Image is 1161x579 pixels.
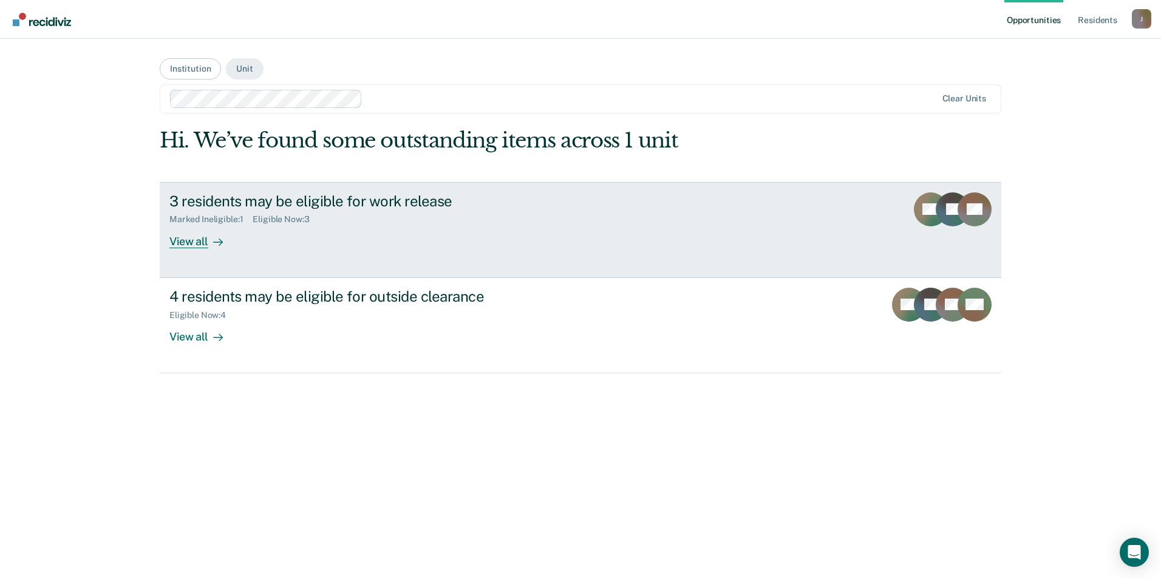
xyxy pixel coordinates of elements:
div: J [1132,9,1151,29]
a: 3 residents may be eligible for work releaseMarked Ineligible:1Eligible Now:3View all [160,182,1001,278]
div: View all [169,320,237,344]
img: Recidiviz [13,13,71,26]
button: Unit [226,58,263,80]
div: Open Intercom Messenger [1120,538,1149,567]
button: Profile dropdown button [1132,9,1151,29]
div: 3 residents may be eligible for work release [169,192,596,210]
div: Eligible Now : 3 [253,214,319,225]
button: Institution [160,58,221,80]
div: Marked Ineligible : 1 [169,214,253,225]
div: Eligible Now : 4 [169,310,236,320]
div: View all [169,225,237,248]
div: 4 residents may be eligible for outside clearance [169,288,596,305]
div: Hi. We’ve found some outstanding items across 1 unit [160,128,833,153]
div: Clear units [942,93,987,104]
a: 4 residents may be eligible for outside clearanceEligible Now:4View all [160,278,1001,373]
